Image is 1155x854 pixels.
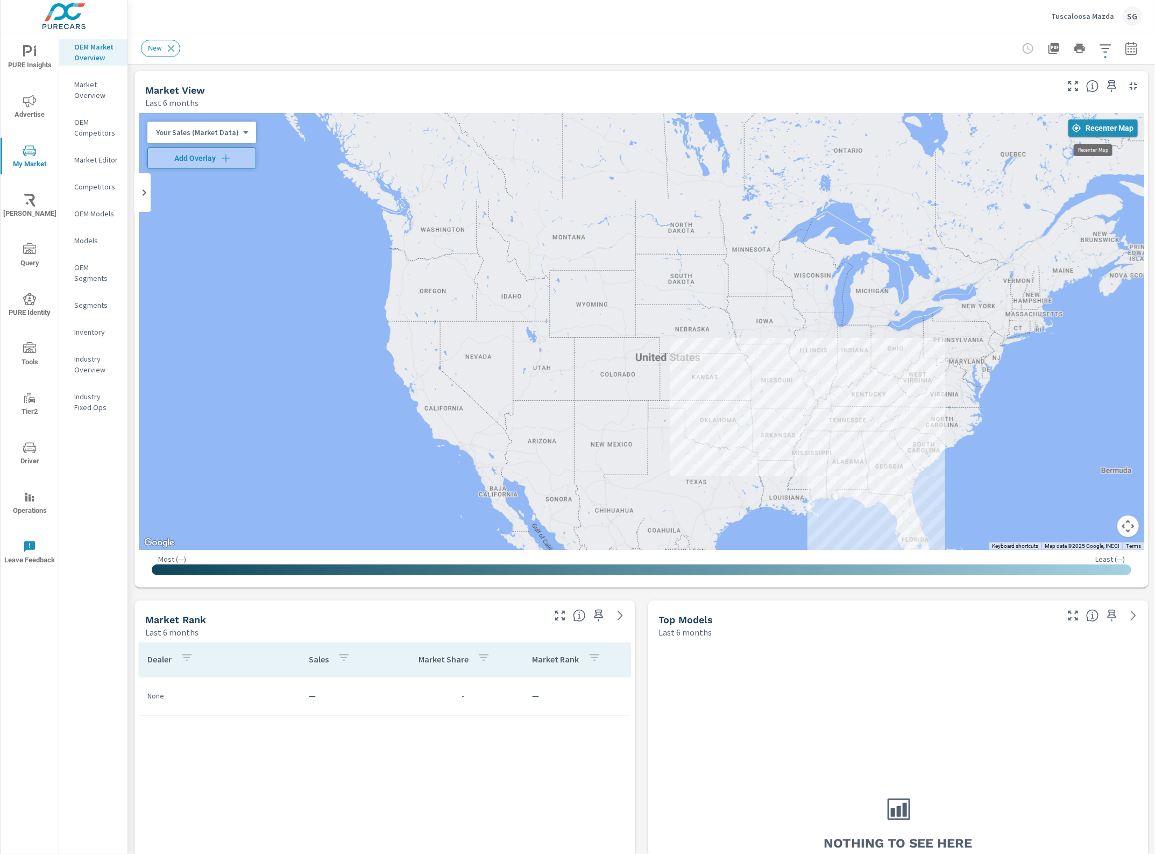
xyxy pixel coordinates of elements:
div: SG [1123,6,1142,26]
h5: Market View [145,84,205,96]
span: My Market [4,144,55,171]
p: OEM Models [74,208,119,219]
p: OEM Competitors [74,117,119,138]
button: Make Fullscreen [1065,607,1082,624]
p: Segments [74,300,119,310]
p: — [309,689,381,702]
div: OEM Segments [59,259,127,286]
p: — [533,689,622,702]
button: Keyboard shortcuts [992,542,1038,550]
p: Market Rank [533,654,579,665]
p: Market Share [419,654,469,665]
p: Inventory [74,327,119,337]
button: Minimize Widget [1125,77,1142,95]
p: - [462,689,465,702]
span: Driver [4,441,55,468]
div: Market Overview [59,76,127,103]
div: Segments [59,297,127,313]
p: Your Sales (Market Data) [156,128,239,137]
button: Select Date Range [1121,38,1142,59]
span: Market Rank shows you how you rank, in terms of sales, to other dealerships in your market. “Mark... [573,609,586,622]
p: Industry Overview [74,354,119,375]
span: Tools [4,342,55,369]
span: Save this to your personalized report [1103,77,1121,95]
span: [PERSON_NAME] [4,194,55,220]
h3: Nothing to see here [824,834,973,852]
p: None [147,690,292,701]
p: Dealer [147,654,172,665]
span: Leave Feedback [4,540,55,567]
span: Advertise [4,95,55,121]
img: Google [141,536,177,550]
button: Print Report [1069,38,1090,59]
div: Competitors [59,179,127,195]
p: Most ( — ) [158,554,186,564]
div: New [141,40,180,57]
div: Inventory [59,324,127,340]
span: Save this to your personalized report [590,607,607,624]
h5: Top Models [659,614,713,625]
div: OEM Market Overview [59,39,127,66]
button: Recenter Map [1068,119,1138,137]
span: Tier2 [4,392,55,418]
p: Last 6 months [145,96,199,109]
h5: Market Rank [145,614,206,625]
p: Models [74,235,119,246]
a: See more details in report [1125,607,1142,624]
p: Tuscaloosa Mazda [1051,11,1114,21]
div: Industry Fixed Ops [59,389,127,415]
span: Map data ©2025 Google, INEGI [1045,543,1119,549]
p: Last 6 months [659,626,712,639]
a: Terms (opens in new tab) [1126,543,1141,549]
p: Last 6 months [145,626,199,639]
span: Recenter Map [1073,123,1133,133]
p: Market Overview [74,79,119,101]
div: nav menu [1,32,59,577]
span: PURE Identity [4,293,55,319]
p: Least ( — ) [1095,554,1125,564]
p: Sales [309,654,329,665]
span: Find the biggest opportunities within your model lineup nationwide. [Source: Market registration ... [1086,609,1099,622]
div: Market Editor [59,152,127,168]
span: Operations [4,491,55,517]
div: Industry Overview [59,351,127,378]
button: Add Overlay [147,147,256,169]
span: Query [4,243,55,270]
div: OEM Models [59,206,127,222]
p: OEM Market Overview [74,41,119,63]
div: Your Sales (Market Data) [147,128,247,138]
button: Apply Filters [1095,38,1116,59]
button: Make Fullscreen [551,607,569,624]
div: OEM Competitors [59,114,127,141]
p: Industry Fixed Ops [74,391,119,413]
button: Make Fullscreen [1065,77,1082,95]
a: Open this area in Google Maps (opens a new window) [141,536,177,550]
span: Find the biggest opportunities in your market for your inventory. Understand by postal code where... [1086,80,1099,93]
div: Models [59,232,127,249]
p: OEM Segments [74,262,119,284]
a: See more details in report [612,607,629,624]
span: PURE Insights [4,45,55,72]
button: Map camera controls [1117,516,1139,537]
span: Add Overlay [152,153,251,164]
p: Market Editor [74,154,119,165]
span: New [141,44,168,52]
span: Save this to your personalized report [1103,607,1121,624]
p: Competitors [74,181,119,192]
button: "Export Report to PDF" [1043,38,1065,59]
